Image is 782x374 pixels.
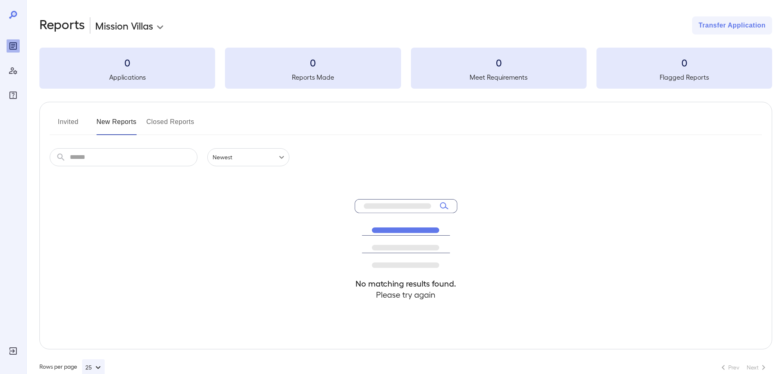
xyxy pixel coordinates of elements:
h2: Reports [39,16,85,34]
div: Newest [207,148,289,166]
h5: Reports Made [225,72,401,82]
div: Manage Users [7,64,20,77]
summary: 0Applications0Reports Made0Meet Requirements0Flagged Reports [39,48,772,89]
p: Mission Villas [95,19,153,32]
nav: pagination navigation [715,361,772,374]
h5: Meet Requirements [411,72,587,82]
div: Reports [7,39,20,53]
h3: 0 [411,56,587,69]
h5: Flagged Reports [596,72,772,82]
h5: Applications [39,72,215,82]
button: Transfer Application [692,16,772,34]
button: Invited [50,115,87,135]
h4: No matching results found. [355,278,457,289]
h3: 0 [596,56,772,69]
button: Closed Reports [147,115,195,135]
button: New Reports [96,115,137,135]
div: Log Out [7,344,20,358]
h3: 0 [225,56,401,69]
div: FAQ [7,89,20,102]
h4: Please try again [355,289,457,300]
h3: 0 [39,56,215,69]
